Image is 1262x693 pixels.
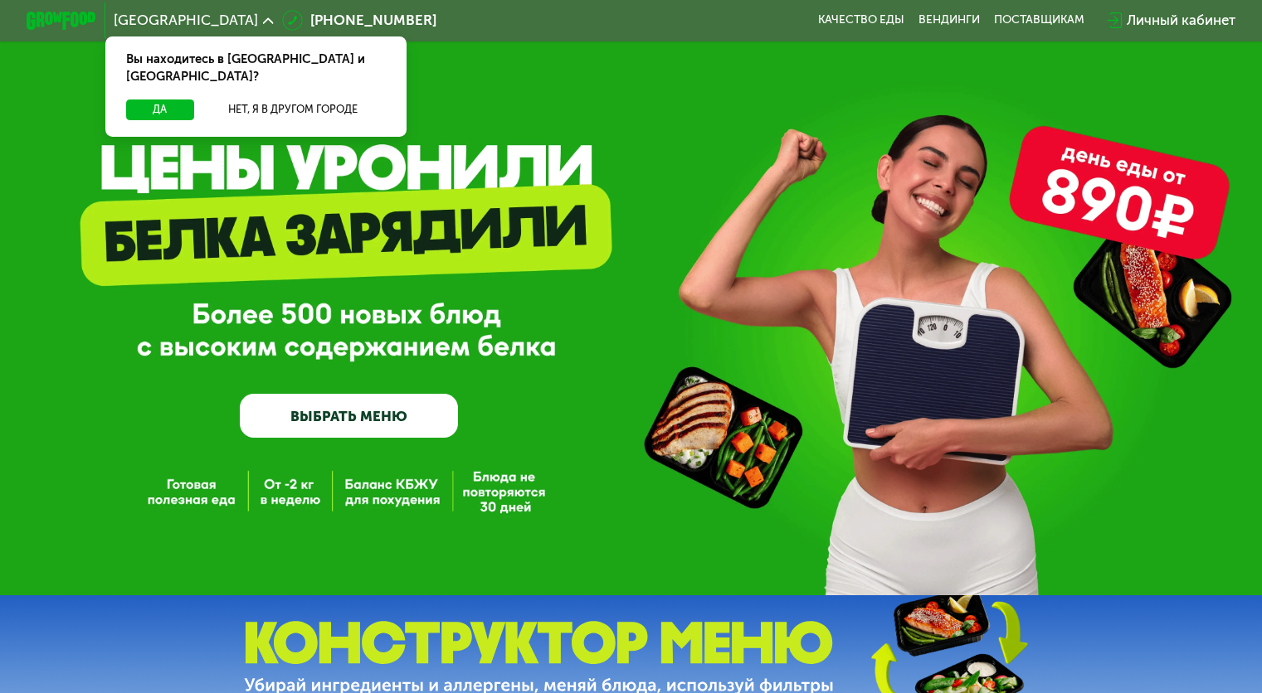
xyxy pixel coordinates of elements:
div: Вы находитесь в [GEOGRAPHIC_DATA] и [GEOGRAPHIC_DATA]? [105,36,407,99]
div: Личный кабинет [1127,10,1235,31]
a: Вендинги [918,13,980,27]
a: [PHONE_NUMBER] [282,10,436,31]
a: ВЫБРАТЬ МЕНЮ [240,394,458,438]
a: Качество еды [818,13,904,27]
div: поставщикам [994,13,1084,27]
span: [GEOGRAPHIC_DATA] [114,13,258,27]
button: Нет, я в другом городе [201,99,386,120]
button: Да [126,99,193,120]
